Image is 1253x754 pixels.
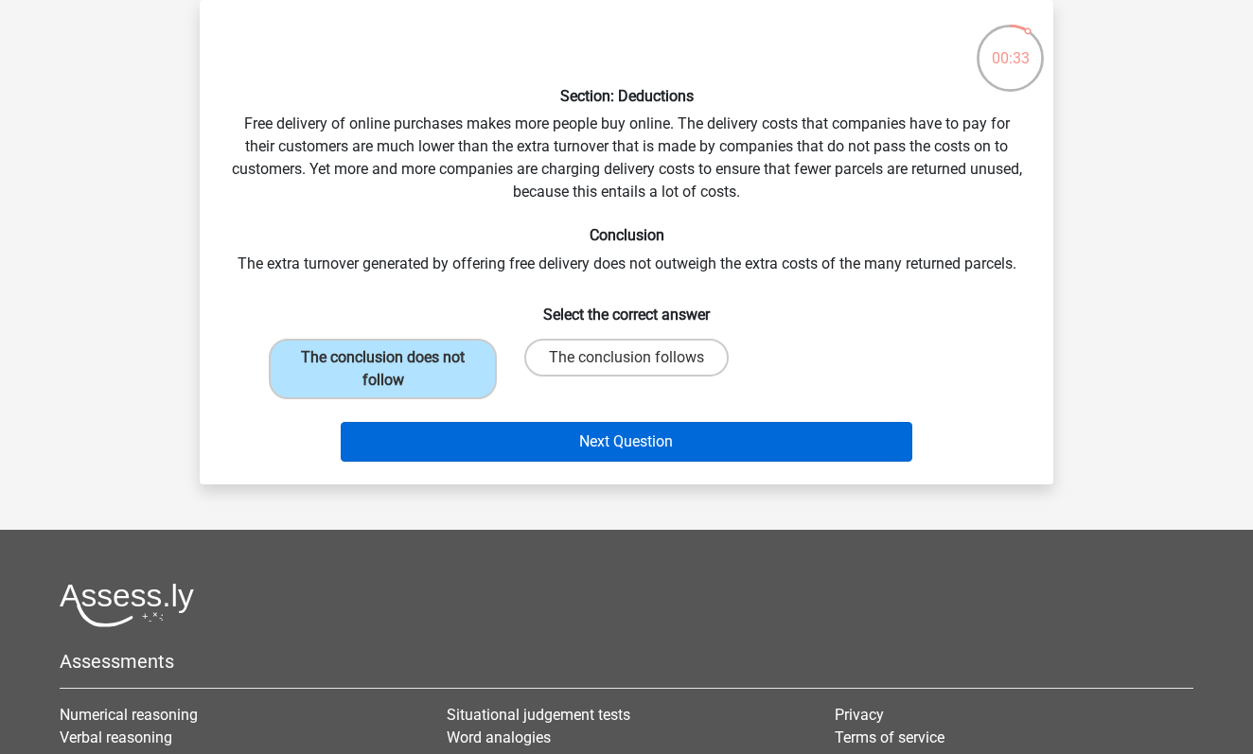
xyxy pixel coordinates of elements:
[60,728,172,746] a: Verbal reasoning
[447,728,551,746] a: Word analogies
[975,23,1046,70] div: 00:33
[230,226,1023,244] h6: Conclusion
[341,422,913,462] button: Next Question
[447,706,630,724] a: Situational judgement tests
[230,290,1023,324] h6: Select the correct answer
[207,15,1046,469] div: Free delivery of online purchases makes more people buy online. The delivery costs that companies...
[60,650,1193,673] h5: Assessments
[60,583,194,627] img: Assessly logo
[524,339,729,377] label: The conclusion follows
[269,339,497,399] label: The conclusion does not follow
[60,706,198,724] a: Numerical reasoning
[835,706,884,724] a: Privacy
[230,87,1023,105] h6: Section: Deductions
[835,728,944,746] a: Terms of service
